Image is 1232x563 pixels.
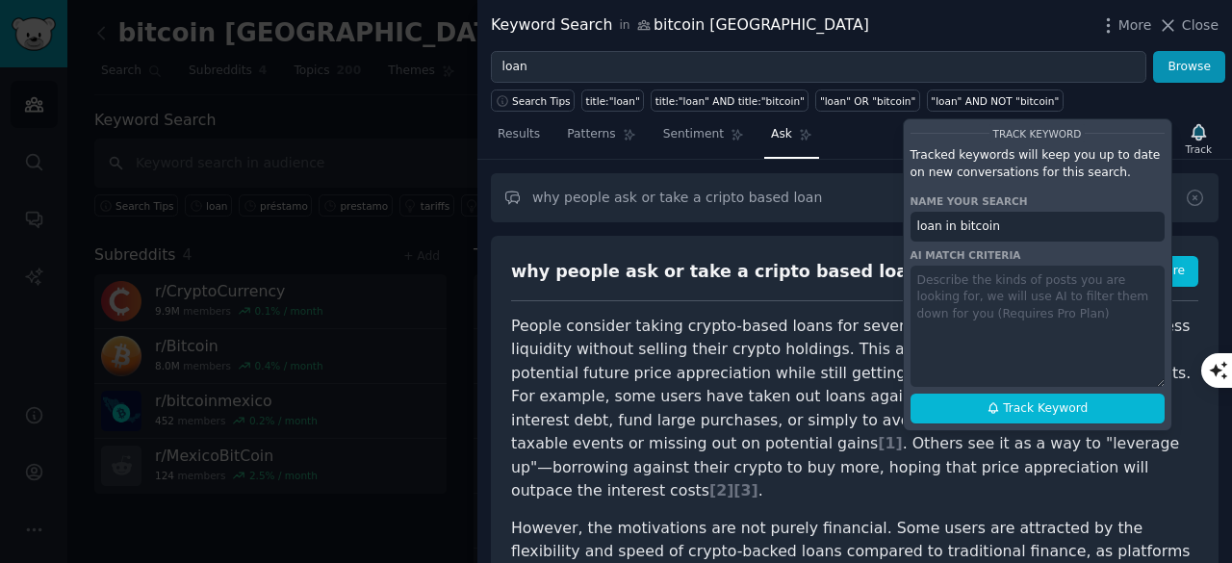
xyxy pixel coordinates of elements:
[733,481,757,499] span: [ 3 ]
[878,434,902,452] span: [ 1 ]
[581,90,644,112] a: title:"loan"
[491,13,869,38] div: Keyword Search bitcoin [GEOGRAPHIC_DATA]
[1098,15,1152,36] button: More
[911,394,1165,424] button: Track Keyword
[771,126,792,143] span: Ask
[511,260,919,284] div: why people ask or take a cripto based loan
[911,147,1165,181] p: Tracked keywords will keep you up to date on new conversations for this search.
[911,194,1165,208] div: Name your search
[709,481,733,499] span: [ 2 ]
[1179,118,1219,159] button: Track
[927,90,1064,112] a: "loan" AND NOT "bitcoin"
[498,126,540,143] span: Results
[820,94,915,108] div: "loan" OR "bitcoin"
[512,94,571,108] span: Search Tips
[491,90,575,112] button: Search Tips
[511,315,1198,503] p: People consider taking crypto-based loans for several reasons, most commonly to access liquidity ...
[656,119,751,159] a: Sentiment
[764,119,819,159] a: Ask
[1118,15,1152,36] span: More
[567,126,615,143] span: Patterns
[663,126,724,143] span: Sentiment
[655,94,805,108] div: title:"loan" AND title:"bitcoin"
[815,90,919,112] a: "loan" OR "bitcoin"
[1003,400,1088,418] span: Track Keyword
[1158,15,1219,36] button: Close
[491,51,1146,84] input: Try a keyword related to your business
[931,94,1059,108] div: "loan" AND NOT "bitcoin"
[1153,51,1225,84] button: Browse
[560,119,642,159] a: Patterns
[993,128,1082,140] span: Track Keyword
[586,94,640,108] div: title:"loan"
[1186,142,1212,156] div: Track
[911,248,1165,262] div: AI match criteria
[1182,15,1219,36] span: Close
[911,212,1165,243] input: Name this search
[619,17,629,35] span: in
[651,90,808,112] a: title:"loan" AND title:"bitcoin"
[491,119,547,159] a: Results
[491,173,1219,222] input: Ask a question about loan in this audience...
